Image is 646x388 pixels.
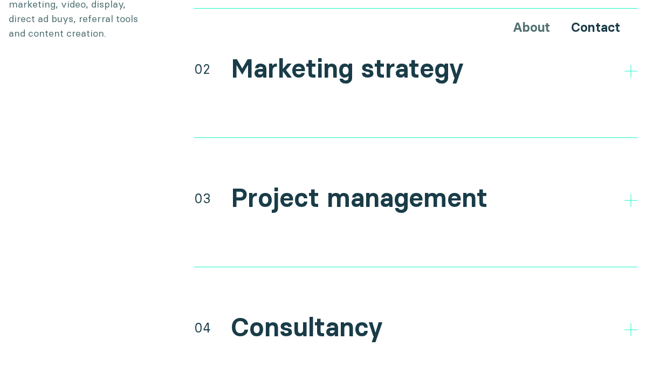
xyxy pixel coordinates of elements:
[231,53,464,85] h2: Marketing strategy
[571,19,620,35] a: Contact
[194,189,211,208] div: 03
[231,183,487,214] h2: Project management
[194,318,211,337] div: 04
[231,312,383,343] h2: Consultancy
[194,59,210,79] div: 02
